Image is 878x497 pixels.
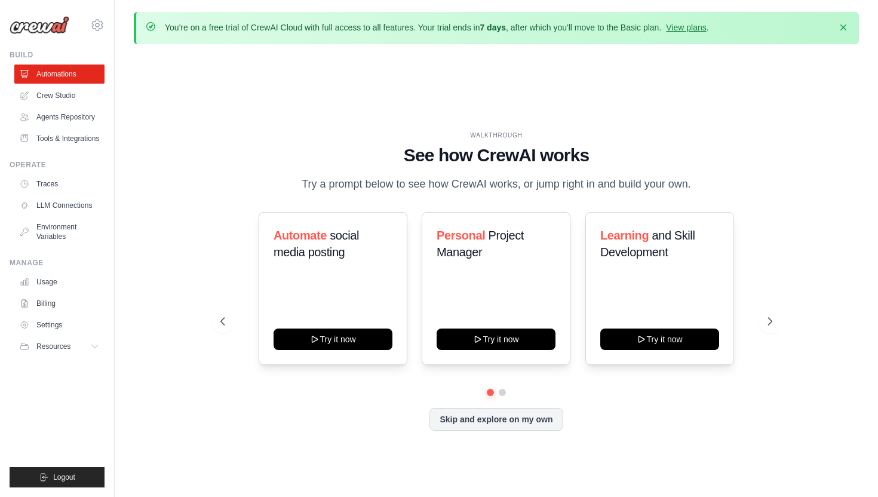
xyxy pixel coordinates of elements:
[220,131,772,140] div: WALKTHROUGH
[296,176,697,193] p: Try a prompt below to see how CrewAI works, or jump right in and build your own.
[600,329,719,350] button: Try it now
[10,160,105,170] div: Operate
[10,258,105,268] div: Manage
[14,129,105,148] a: Tools & Integrations
[14,65,105,84] a: Automations
[600,229,649,242] span: Learning
[14,86,105,105] a: Crew Studio
[220,145,772,166] h1: See how CrewAI works
[14,272,105,292] a: Usage
[53,473,75,482] span: Logout
[10,16,69,34] img: Logo
[36,342,70,351] span: Resources
[666,23,706,32] a: View plans
[14,315,105,335] a: Settings
[480,23,506,32] strong: 7 days
[14,337,105,356] button: Resources
[10,50,105,60] div: Build
[274,229,327,242] span: Automate
[165,22,709,33] p: You're on a free trial of CrewAI Cloud with full access to all features. Your trial ends in , aft...
[600,229,695,259] span: and Skill Development
[10,467,105,487] button: Logout
[14,294,105,313] a: Billing
[274,329,392,350] button: Try it now
[429,408,563,431] button: Skip and explore on my own
[14,174,105,194] a: Traces
[437,229,485,242] span: Personal
[14,196,105,215] a: LLM Connections
[437,329,555,350] button: Try it now
[14,108,105,127] a: Agents Repository
[14,217,105,246] a: Environment Variables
